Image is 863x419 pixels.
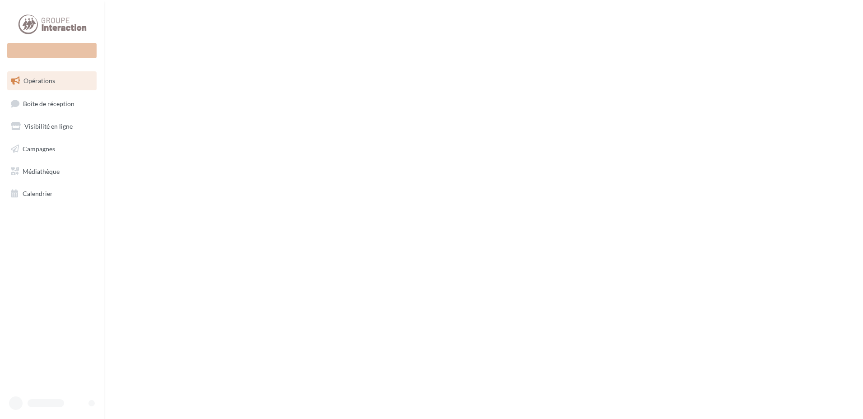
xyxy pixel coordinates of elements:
[24,122,73,130] span: Visibilité en ligne
[5,162,98,181] a: Médiathèque
[5,94,98,113] a: Boîte de réception
[7,43,97,58] div: Nouvelle campagne
[23,145,55,153] span: Campagnes
[23,77,55,84] span: Opérations
[5,117,98,136] a: Visibilité en ligne
[5,71,98,90] a: Opérations
[5,140,98,158] a: Campagnes
[23,190,53,197] span: Calendrier
[23,167,60,175] span: Médiathèque
[23,99,74,107] span: Boîte de réception
[5,184,98,203] a: Calendrier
